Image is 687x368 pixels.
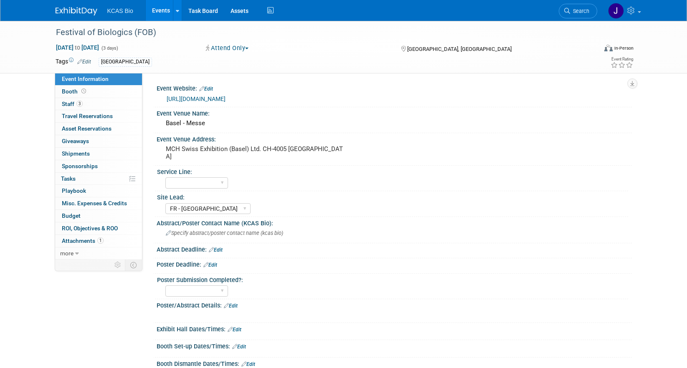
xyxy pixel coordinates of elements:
span: Giveaways [62,138,89,144]
td: Personalize Event Tab Strip [111,260,125,270]
img: ExhibitDay [56,7,97,15]
div: Service Line: [157,166,628,176]
a: Playbook [55,185,142,197]
span: Staff [62,101,83,107]
span: 1 [97,237,104,244]
div: Poster Deadline: [157,258,632,269]
pre: MCH Swiss Exhibition (Basel) Ltd. CH-4005 [GEOGRAPHIC_DATA] [166,145,345,160]
span: Asset Reservations [62,125,112,132]
a: Misc. Expenses & Credits [55,197,142,209]
a: Event Information [55,73,142,85]
span: Playbook [62,187,86,194]
a: Asset Reservations [55,123,142,135]
a: Edit [232,344,246,350]
div: Event Rating [611,57,633,61]
div: Poster Submission Completed?: [157,274,628,284]
span: to [74,44,81,51]
button: Attend Only [203,44,252,53]
a: Booth [55,86,142,98]
a: Attachments1 [55,235,142,247]
span: more [60,250,74,257]
div: Booth Set-up Dates/Times: [157,340,632,351]
span: Attachments [62,237,104,244]
span: 3 [76,101,83,107]
a: Edit [228,327,241,333]
a: Sponsorships [55,160,142,172]
div: Event Venue Name: [157,107,632,118]
td: Toggle Event Tabs [125,260,142,270]
div: Event Venue Address: [157,133,632,144]
span: Specify abstract/poster contact name (kcas bio) [166,230,283,236]
div: In-Person [614,45,634,51]
a: Edit [77,59,91,65]
div: Abstract/Poster Contact Name (KCAS Bio): [157,217,632,227]
a: Edit [199,86,213,92]
span: Booth not reserved yet [80,88,88,94]
span: Sponsorships [62,163,98,169]
span: ROI, Objectives & ROO [62,225,118,232]
a: Search [559,4,597,18]
a: Edit [241,361,255,367]
a: ROI, Objectives & ROO [55,222,142,234]
a: [URL][DOMAIN_NAME] [167,96,226,102]
span: (3 days) [101,45,118,51]
span: Booth [62,88,88,95]
span: Shipments [62,150,90,157]
span: Search [570,8,589,14]
span: Misc. Expenses & Credits [62,200,127,207]
a: Budget [55,210,142,222]
td: Tags [56,57,91,67]
div: Site Lead: [157,191,628,202]
span: KCAS Bio [107,8,133,14]
a: Edit [224,303,238,309]
a: more [55,247,142,260]
span: Event Information [62,76,109,82]
span: Tasks [61,175,76,182]
div: Exhibit Hall Dates/Times: [157,323,632,334]
span: Budget [62,212,81,219]
a: Travel Reservations [55,110,142,122]
a: Edit [209,247,223,253]
img: Format-Inperson.png [604,45,613,51]
span: Travel Reservations [62,113,113,119]
span: [GEOGRAPHIC_DATA], [GEOGRAPHIC_DATA] [407,46,512,52]
a: Tasks [55,173,142,185]
div: Festival of Biologics (FOB) [53,25,585,40]
a: Staff3 [55,98,142,110]
span: [DATE] [DATE] [56,44,99,51]
div: Poster/Abstract Details: [157,299,632,310]
div: Event Format [548,43,634,56]
a: Giveaways [55,135,142,147]
a: Edit [203,262,217,268]
img: Jason Hannah [608,3,624,19]
div: Abstract Deadline: [157,243,632,254]
div: [GEOGRAPHIC_DATA] [99,58,152,66]
div: Event Website: [157,82,632,93]
a: Shipments [55,148,142,160]
div: Basel - Messe [163,117,626,130]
